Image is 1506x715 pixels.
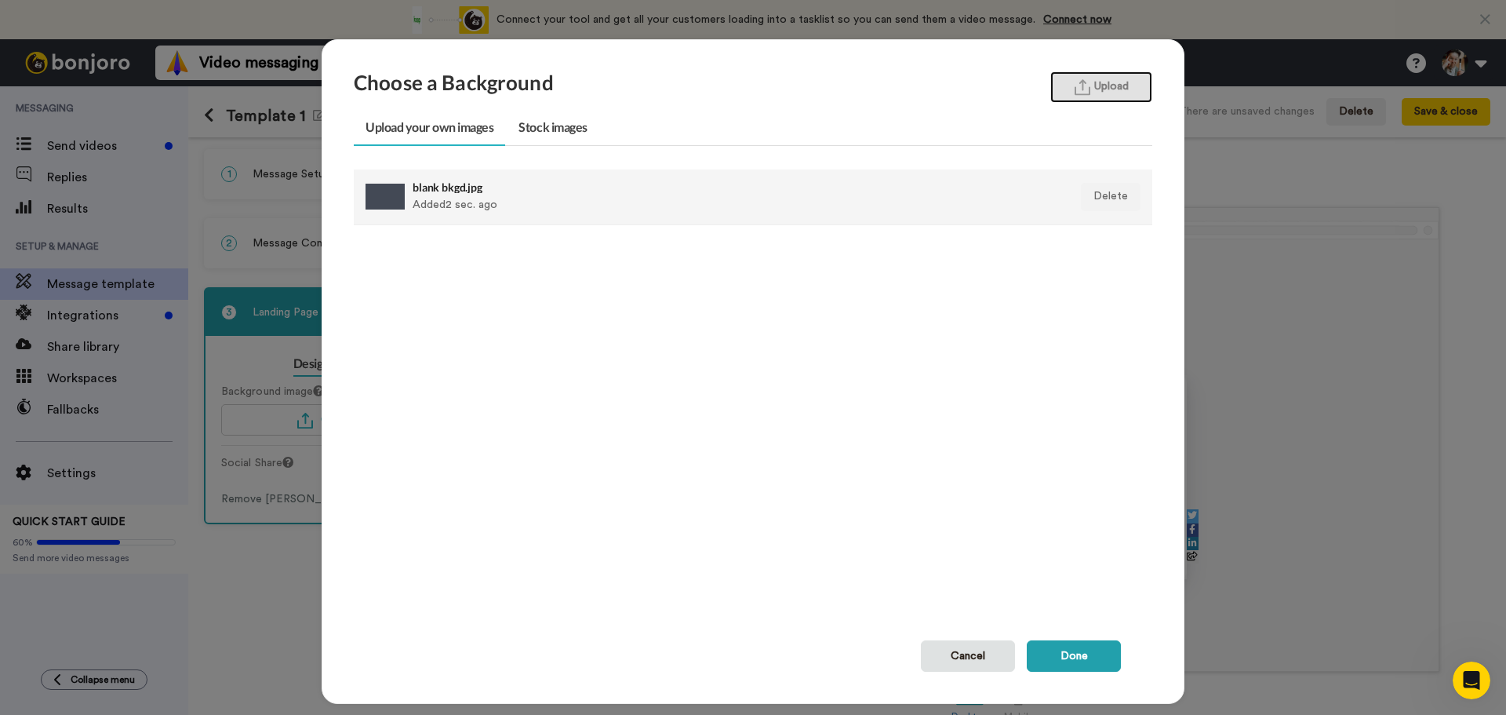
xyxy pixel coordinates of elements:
[1075,79,1090,96] img: upload.svg
[507,111,598,146] a: Stock images
[921,640,1015,672] button: Cancel
[354,71,554,103] h3: Choose a Background
[1050,71,1152,103] button: Upload
[354,111,505,146] a: Upload your own images
[1081,183,1140,211] button: Delete
[1027,640,1121,672] button: Done
[413,177,940,217] div: Added 2 sec. ago
[413,181,940,193] h4: blank bkgd.jpg
[1453,662,1490,699] iframe: Intercom live chat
